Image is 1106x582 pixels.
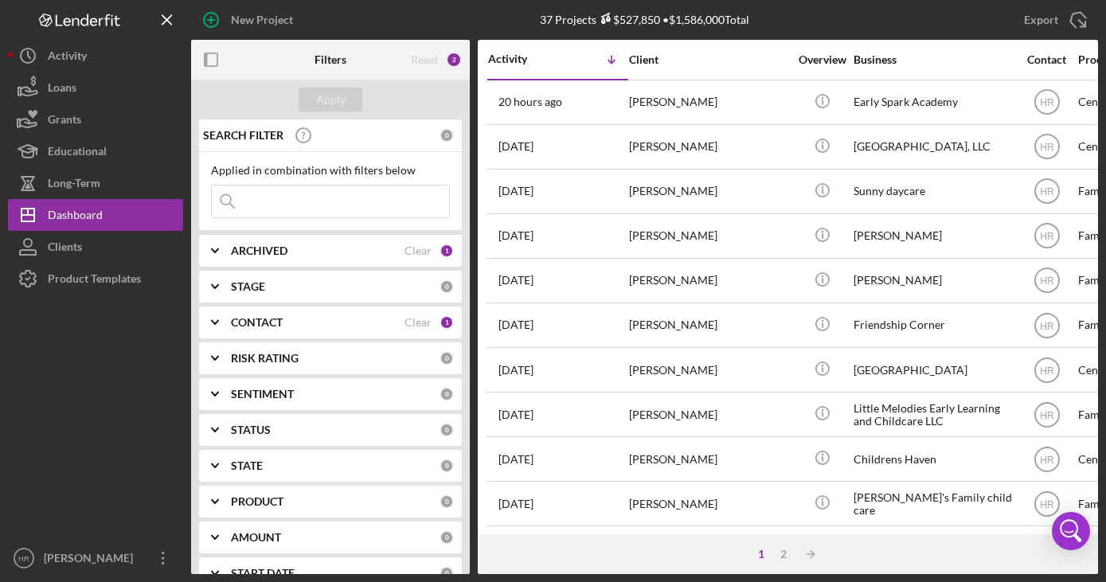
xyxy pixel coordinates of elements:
b: AMOUNT [231,531,281,544]
text: HR [1040,365,1054,376]
div: [PERSON_NAME]'s Family child care [854,482,1013,525]
div: [PERSON_NAME] [629,438,788,480]
time: 2025-09-24 19:06 [498,364,533,377]
text: HR [18,554,29,563]
div: Business [854,53,1013,66]
text: HR [1040,142,1054,153]
b: PRODUCT [231,495,283,508]
div: Clear [404,244,432,257]
div: Grants [48,104,81,139]
text: HR [1040,498,1054,510]
b: STATUS [231,424,271,436]
div: 2 [446,52,462,68]
div: Overview [792,53,852,66]
div: 2 [772,548,795,561]
a: Grants [8,104,183,135]
button: Activity [8,40,183,72]
div: Export [1024,4,1058,36]
div: Friendship Corner [854,304,1013,346]
div: Little Melodies Early Learning and Childcare LLC [854,393,1013,436]
b: CONTACT [231,316,283,329]
div: 0 [440,566,454,580]
div: [PERSON_NAME] [629,170,788,213]
b: Filters [315,53,346,66]
div: Activity [48,40,87,76]
div: Reset [411,53,438,66]
time: 2025-10-02 20:07 [498,185,533,197]
button: Product Templates [8,263,183,295]
b: START DATE [231,567,295,580]
div: 0 [440,351,454,365]
time: 2025-10-03 16:22 [498,140,533,153]
time: 2025-09-30 17:36 [498,229,533,242]
text: HR [1040,275,1054,287]
div: [PERSON_NAME] [629,482,788,525]
div: [GEOGRAPHIC_DATA], LLC [854,126,1013,168]
text: HR [1040,454,1054,465]
text: HR [1040,320,1054,331]
div: Clear [404,316,432,329]
div: 0 [440,423,454,437]
div: Long-Term [48,167,100,203]
div: [PERSON_NAME] [629,527,788,569]
div: 1 [440,315,454,330]
button: Apply [299,88,362,111]
b: ARCHIVED [231,244,287,257]
div: Applied in combination with filters below [211,164,450,177]
div: [PERSON_NAME] [629,215,788,257]
time: 2025-09-19 20:07 [498,453,533,466]
div: [PERSON_NAME] [629,393,788,436]
b: RISK RATING [231,352,299,365]
text: HR [1040,409,1054,420]
time: 2025-10-06 17:26 [498,96,562,108]
div: [PERSON_NAME] [629,304,788,346]
text: HR [1040,231,1054,242]
button: Loans [8,72,183,104]
div: Apply [316,88,346,111]
div: Loans [48,72,76,107]
div: 1 [440,244,454,258]
div: Childrens Haven [854,438,1013,480]
div: Client [629,53,788,66]
b: SEARCH FILTER [203,129,283,142]
b: SENTIMENT [231,388,294,400]
time: 2025-09-26 00:31 [498,318,533,331]
div: 37 Projects • $1,586,000 Total [540,13,749,26]
b: STAGE [231,280,265,293]
div: 0 [440,494,454,509]
div: Ks Precious Care Learning Center, Inc [854,527,1013,569]
button: HR[PERSON_NAME] [8,542,183,574]
button: Long-Term [8,167,183,199]
div: $527,850 [596,13,660,26]
div: Activity [488,53,558,65]
div: [PERSON_NAME] [629,349,788,391]
div: [PERSON_NAME] [854,260,1013,302]
button: Dashboard [8,199,183,231]
div: New Project [231,4,293,36]
div: [GEOGRAPHIC_DATA] [854,349,1013,391]
div: Contact [1017,53,1077,66]
text: HR [1040,97,1054,108]
time: 2025-09-23 20:22 [498,408,533,421]
div: 0 [440,387,454,401]
button: Export [1008,4,1098,36]
b: STATE [231,459,263,472]
div: 0 [440,459,454,473]
button: New Project [191,4,309,36]
div: Sunny daycare [854,170,1013,213]
time: 2025-09-29 14:34 [498,274,533,287]
button: Clients [8,231,183,263]
time: 2025-09-18 19:22 [498,498,533,510]
div: Clients [48,231,82,267]
div: 0 [440,530,454,545]
div: Educational [48,135,107,171]
text: HR [1040,186,1054,197]
div: 0 [440,279,454,294]
button: Educational [8,135,183,167]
